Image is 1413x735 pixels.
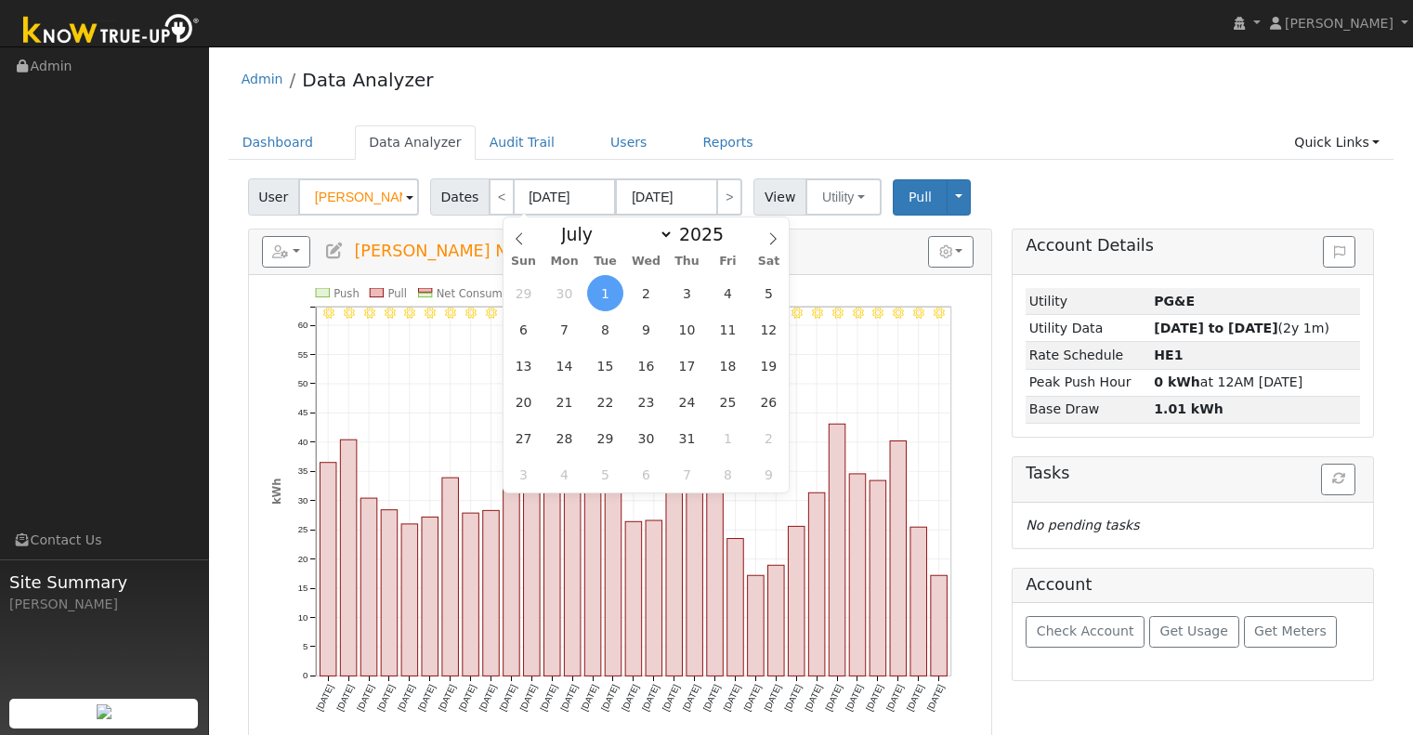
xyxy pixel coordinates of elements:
rect: onclick="" [584,341,601,676]
rect: onclick="" [666,407,683,676]
rect: onclick="" [381,510,398,676]
button: Check Account [1026,616,1145,648]
i: 7/25 - Clear [812,308,823,319]
td: Base Draw [1026,396,1150,423]
text: [DATE] [334,683,356,713]
span: Sun [504,256,544,268]
a: Edit User (35161) [324,242,345,260]
i: 7/29 - Clear [893,308,904,319]
strong: S [1154,348,1183,362]
span: User [248,178,299,216]
strong: [DATE] to [DATE] [1154,321,1277,335]
strong: 0 kWh [1154,374,1200,389]
a: Data Analyzer [302,69,433,91]
text: [DATE] [823,683,844,713]
button: Pull [893,179,948,216]
text: 40 [297,437,307,447]
strong: 1.01 kWh [1154,401,1223,416]
button: Get Usage [1149,616,1239,648]
span: July 2, 2025 [628,275,664,311]
rect: onclick="" [727,539,744,676]
img: Know True-Up [14,10,209,52]
span: Sat [748,256,789,268]
td: Rate Schedule [1026,342,1150,369]
rect: onclick="" [340,440,357,676]
i: 7/02 - Clear [343,308,354,319]
text: [DATE] [925,683,947,713]
i: 7/24 - Clear [792,308,803,319]
span: August 3, 2025 [505,456,542,492]
a: < [489,178,515,216]
text: [DATE] [579,683,600,713]
rect: onclick="" [605,481,621,676]
span: August 8, 2025 [710,456,746,492]
rect: onclick="" [625,522,642,676]
span: Wed [626,256,667,268]
span: July 28, 2025 [546,420,582,456]
rect: onclick="" [483,511,500,676]
span: Get Usage [1160,623,1228,638]
span: July 9, 2025 [628,311,664,348]
span: July 21, 2025 [546,384,582,420]
h5: Account Details [1026,236,1360,256]
rect: onclick="" [401,524,418,676]
span: Check Account [1037,623,1134,638]
span: July 6, 2025 [505,311,542,348]
text: Net Consumption 1,013 kWh [436,287,591,300]
i: No pending tasks [1026,518,1139,532]
rect: onclick="" [463,513,479,676]
span: August 6, 2025 [628,456,664,492]
text: 25 [297,525,307,535]
rect: onclick="" [890,441,907,676]
span: Pull [909,190,932,204]
text: [DATE] [558,683,580,713]
a: Data Analyzer [355,125,476,160]
span: July 19, 2025 [751,348,787,384]
i: 7/26 - Clear [832,308,844,319]
text: [DATE] [700,683,722,713]
text: [DATE] [375,683,397,713]
a: Dashboard [229,125,328,160]
select: Month [552,223,674,245]
text: 30 [297,495,307,505]
text: [DATE] [456,683,478,713]
a: Quick Links [1280,125,1393,160]
text: [DATE] [721,683,742,713]
text: [DATE] [741,683,763,713]
span: July 14, 2025 [546,348,582,384]
a: > [716,178,742,216]
span: Thu [667,256,708,268]
span: July 1, 2025 [587,275,623,311]
span: July 12, 2025 [751,311,787,348]
rect: onclick="" [707,429,724,676]
text: [DATE] [314,683,335,713]
text: [DATE] [517,683,539,713]
rect: onclick="" [360,498,377,676]
i: 7/06 - Clear [425,308,436,319]
span: [PERSON_NAME] [1285,16,1393,31]
span: [PERSON_NAME] NEW [354,242,533,260]
text: [DATE] [884,683,906,713]
button: Get Meters [1244,616,1338,648]
text: 0 [303,671,307,681]
i: 7/27 - Clear [853,308,864,319]
text: 60 [297,320,307,330]
span: July 7, 2025 [546,311,582,348]
text: [DATE] [538,683,559,713]
text: [DATE] [599,683,621,713]
span: July 17, 2025 [669,348,705,384]
span: August 2, 2025 [751,420,787,456]
a: Users [596,125,661,160]
span: Mon [544,256,585,268]
span: July 26, 2025 [751,384,787,420]
span: August 5, 2025 [587,456,623,492]
rect: onclick="" [767,566,784,676]
div: [PERSON_NAME] [9,595,199,614]
rect: onclick="" [646,520,662,676]
text: 55 [297,349,307,360]
span: July 3, 2025 [669,275,705,311]
text: 45 [297,408,307,418]
span: August 9, 2025 [751,456,787,492]
td: Peak Push Hour [1026,369,1150,396]
span: July 10, 2025 [669,311,705,348]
